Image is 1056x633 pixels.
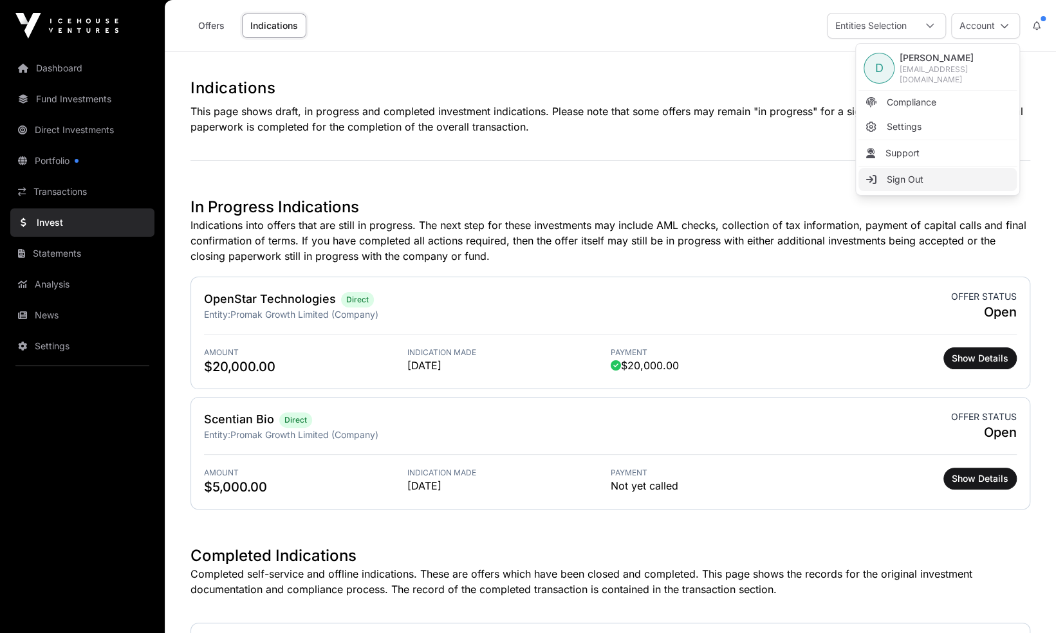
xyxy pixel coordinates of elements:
[284,415,307,425] span: Direct
[611,468,814,478] span: Payment
[611,478,678,493] span: Not yet called
[190,546,1030,566] h1: Completed Indications
[407,468,611,478] span: Indication Made
[204,429,230,440] span: Entity:
[943,347,1017,369] button: Show Details
[887,173,923,186] span: Sign Out
[828,14,914,38] div: Entities Selection
[10,239,154,268] a: Statements
[10,54,154,82] a: Dashboard
[951,13,1020,39] button: Account
[407,347,611,358] span: Indication Made
[10,270,154,298] a: Analysis
[190,566,1030,597] p: Completed self-service and offline indications. These are offers which have been closed and compl...
[204,478,407,496] span: $5,000.00
[952,472,1008,485] span: Show Details
[407,478,611,493] span: [DATE]
[900,64,1012,85] span: [EMAIL_ADDRESS][DOMAIN_NAME]
[190,217,1030,264] p: Indications into offers that are still in progress. The next step for these investments may inclu...
[951,303,1017,321] span: Open
[952,352,1008,365] span: Show Details
[992,571,1056,633] iframe: Chat Widget
[204,347,407,358] span: Amount
[10,116,154,144] a: Direct Investments
[887,120,922,133] span: Settings
[611,358,679,373] span: $20,000.00
[858,142,1017,165] li: Support
[204,309,230,320] span: Entity:
[230,429,378,440] span: Promak Growth Limited (Company)
[885,147,920,160] span: Support
[10,332,154,360] a: Settings
[190,197,1030,217] h1: In Progress Indications
[242,14,306,38] a: Indications
[190,78,1030,98] h1: Indications
[951,423,1017,441] span: Open
[611,347,814,358] span: Payment
[230,309,378,320] span: Promak Growth Limited (Company)
[10,208,154,237] a: Invest
[204,412,274,426] a: Scentian Bio
[858,91,1017,114] a: Compliance
[875,59,883,77] span: D
[10,147,154,175] a: Portfolio
[858,115,1017,138] a: Settings
[204,358,407,376] span: $20,000.00
[900,51,1012,64] span: [PERSON_NAME]
[185,14,237,38] a: Offers
[887,96,936,109] span: Compliance
[858,168,1017,191] li: Sign Out
[951,290,1017,303] span: Offer status
[190,104,1030,134] p: This page shows draft, in progress and completed investment indications. Please note that some of...
[204,292,336,306] a: OpenStar Technologies
[951,410,1017,423] span: Offer status
[204,468,407,478] span: Amount
[10,301,154,329] a: News
[407,358,611,373] span: [DATE]
[10,178,154,206] a: Transactions
[943,468,1017,490] button: Show Details
[15,13,118,39] img: Icehouse Ventures Logo
[346,295,369,305] span: Direct
[10,85,154,113] a: Fund Investments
